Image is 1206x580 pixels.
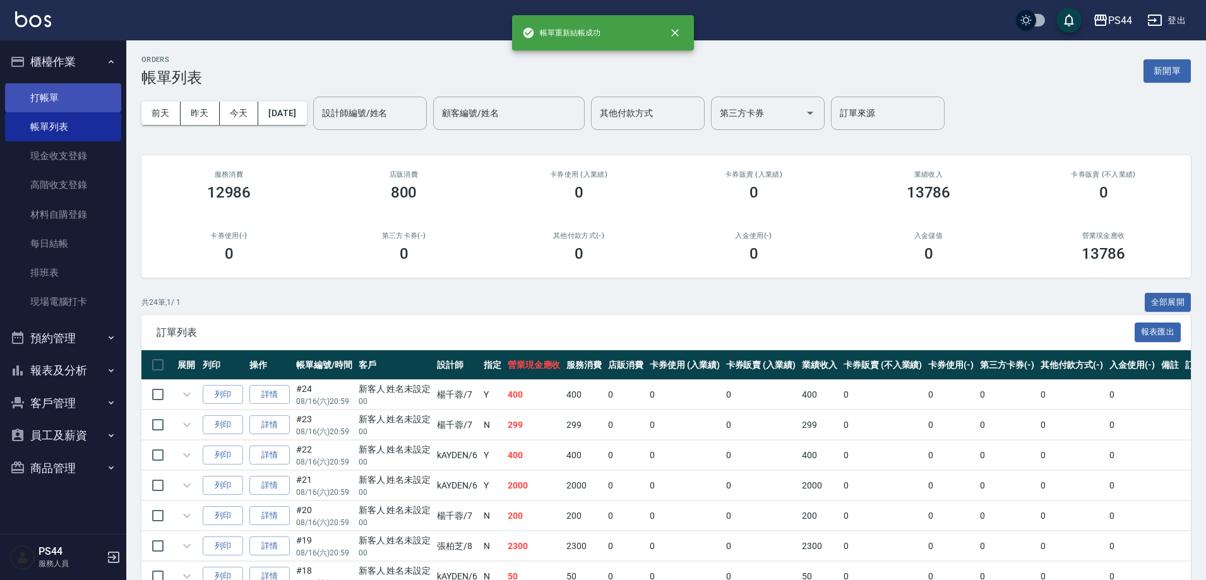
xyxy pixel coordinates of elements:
h2: 入金使用(-) [681,232,826,240]
td: 200 [563,501,605,531]
td: Y [481,441,504,470]
p: 00 [359,456,431,468]
td: 0 [1106,501,1158,531]
h2: ORDERS [141,56,202,64]
th: 店販消費 [605,350,647,380]
td: 0 [723,380,799,410]
td: 2300 [799,531,840,561]
h3: 0 [749,245,758,263]
td: 400 [799,441,840,470]
p: 共 24 筆, 1 / 1 [141,297,181,308]
td: #21 [293,471,355,500]
td: 0 [605,471,647,500]
td: kAYDEN /6 [434,441,481,470]
a: 詳情 [249,476,290,495]
td: Y [481,380,504,410]
td: 0 [723,501,799,531]
h2: 其他付款方式(-) [506,232,651,240]
button: 預約管理 [5,322,121,355]
a: 現場電腦打卡 [5,287,121,316]
button: [DATE] [258,102,306,125]
td: 400 [504,441,564,470]
button: 商品管理 [5,452,121,485]
div: 新客人 姓名未設定 [359,534,431,547]
button: 昨天 [181,102,220,125]
td: 0 [840,501,925,531]
h3: 帳單列表 [141,69,202,86]
td: #23 [293,410,355,440]
th: 卡券使用 (入業績) [647,350,723,380]
p: 00 [359,547,431,559]
a: 高階收支登錄 [5,170,121,199]
img: Person [10,545,35,570]
th: 操作 [246,350,293,380]
td: N [481,410,504,440]
a: 詳情 [249,415,290,435]
span: 帳單重新結帳成功 [522,27,600,39]
div: 新客人 姓名未設定 [359,473,431,487]
h3: 12986 [207,184,251,201]
td: 0 [1037,531,1107,561]
p: 00 [359,517,431,528]
h3: 0 [1099,184,1108,201]
td: 0 [1037,441,1107,470]
img: Logo [15,11,51,27]
td: 2300 [504,531,564,561]
a: 報表匯出 [1135,326,1181,338]
td: 299 [504,410,564,440]
button: 列印 [203,506,243,526]
td: #24 [293,380,355,410]
h2: 業績收入 [856,170,1001,179]
h3: 0 [924,245,933,263]
button: 櫃檯作業 [5,45,121,78]
h3: 0 [575,245,583,263]
td: 0 [925,410,977,440]
h3: 800 [391,184,417,201]
button: 報表匯出 [1135,323,1181,342]
td: 0 [840,410,925,440]
button: 前天 [141,102,181,125]
td: 0 [1037,380,1107,410]
h3: 0 [575,184,583,201]
button: close [661,19,689,47]
p: 00 [359,426,431,437]
td: 0 [605,441,647,470]
td: 0 [647,380,723,410]
td: 400 [563,380,605,410]
th: 卡券販賣 (入業績) [723,350,799,380]
td: 0 [840,380,925,410]
td: 400 [563,441,605,470]
span: 訂單列表 [157,326,1135,339]
button: 員工及薪資 [5,419,121,452]
button: Open [800,103,820,123]
td: 0 [925,441,977,470]
th: 其他付款方式(-) [1037,350,1107,380]
th: 營業現金應收 [504,350,564,380]
td: 0 [647,441,723,470]
td: 2000 [504,471,564,500]
p: 08/16 (六) 20:59 [296,487,352,498]
td: 299 [563,410,605,440]
td: 楊千蓉 /7 [434,501,481,531]
td: 0 [840,471,925,500]
h3: 0 [749,184,758,201]
a: 詳情 [249,385,290,405]
td: 0 [977,410,1037,440]
td: 200 [504,501,564,531]
th: 帳單編號/時間 [293,350,355,380]
td: 0 [840,441,925,470]
a: 排班表 [5,258,121,287]
button: 列印 [203,446,243,465]
td: 0 [1106,441,1158,470]
h2: 營業現金應收 [1031,232,1176,240]
div: 新客人 姓名未設定 [359,564,431,577]
td: 0 [1106,380,1158,410]
td: 0 [977,380,1037,410]
p: 08/16 (六) 20:59 [296,456,352,468]
h3: 13786 [1082,245,1126,263]
button: 新開單 [1143,59,1191,83]
td: N [481,531,504,561]
div: 新客人 姓名未設定 [359,504,431,517]
td: 0 [840,531,925,561]
h2: 卡券販賣 (入業績) [681,170,826,179]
